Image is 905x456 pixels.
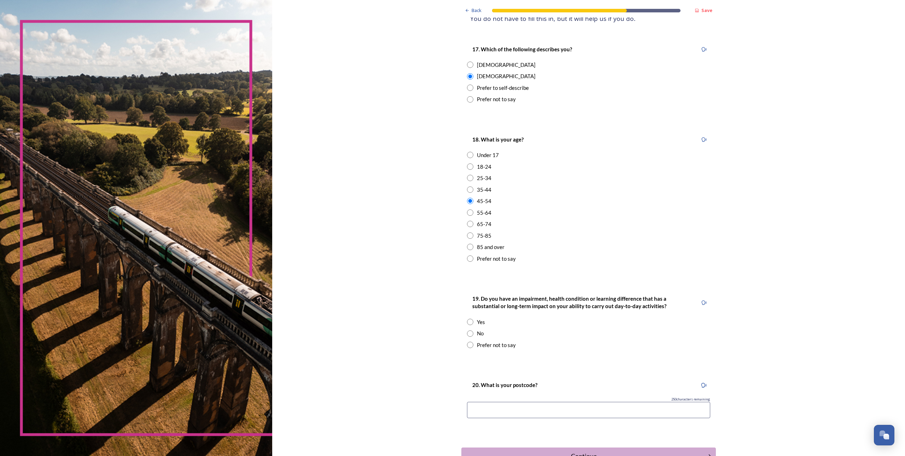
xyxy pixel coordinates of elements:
[701,7,712,13] strong: Save
[472,382,537,388] strong: 20. What is your postcode?
[477,255,516,263] div: Prefer not to say
[477,243,504,251] div: 85 and over
[477,341,516,349] div: Prefer not to say
[472,295,667,309] strong: 19. Do you have an impairment, health condition or learning difference that has a substantial or ...
[472,136,524,143] strong: 18. What is your age?
[470,14,707,23] h4: You do not have to fill this in, but it will help us if you do.
[477,232,491,240] div: 75-85
[477,61,536,69] div: [DEMOGRAPHIC_DATA]
[477,209,491,217] div: 55-64
[477,318,485,326] div: Yes
[477,151,499,159] div: Under 17
[477,329,484,337] div: No
[477,95,516,103] div: Prefer not to say
[477,197,491,205] div: 45-54
[477,84,529,92] div: Prefer to self-describe
[874,425,894,445] button: Open Chat
[671,397,710,402] span: 250 characters remaining
[472,7,481,14] span: Back
[477,220,491,228] div: 65-74
[477,163,491,171] div: 18-24
[477,186,491,194] div: 35-44
[477,72,536,80] div: [DEMOGRAPHIC_DATA]
[477,174,491,182] div: 25-34
[472,46,572,52] strong: 17. Which of the following describes you?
